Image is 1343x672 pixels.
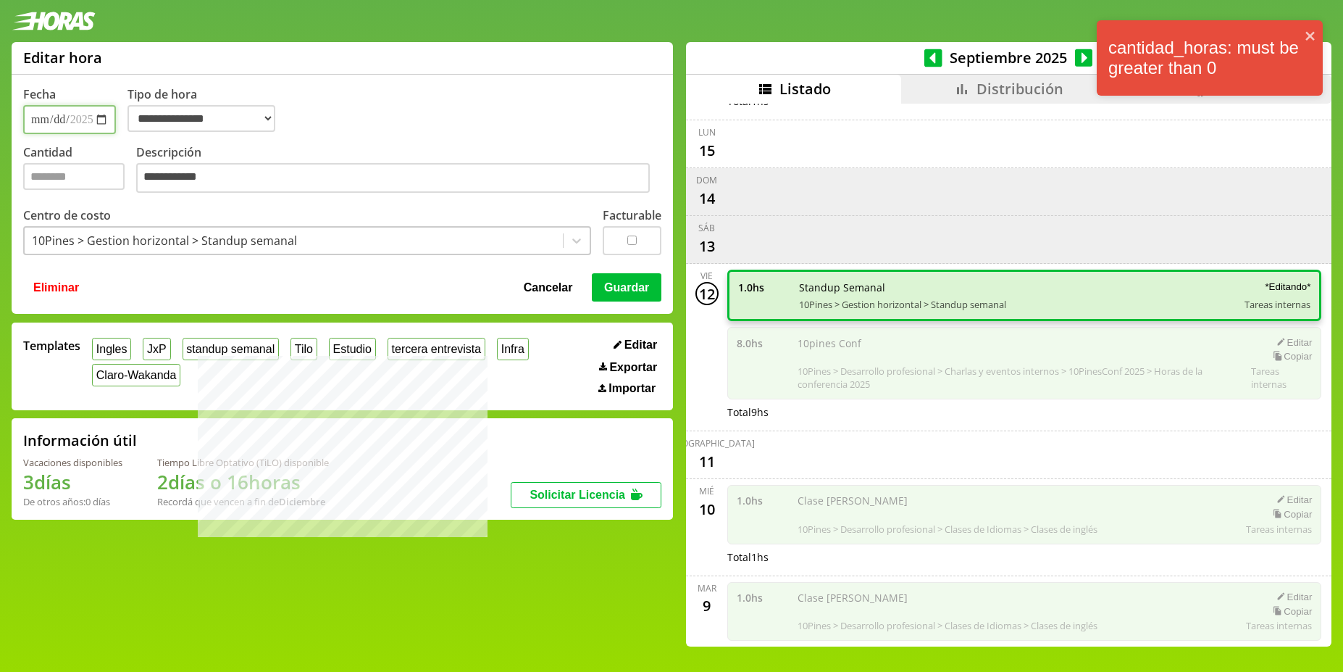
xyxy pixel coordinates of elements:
button: Ingles [92,338,131,360]
h2: Información útil [23,431,137,450]
span: Importar [608,382,656,395]
label: Tipo de hora [127,86,287,134]
button: Estudio [329,338,376,360]
div: 13 [695,234,719,257]
div: 14 [695,186,719,210]
button: close [1305,26,1317,46]
div: De otros años: 0 días [23,495,122,508]
div: Recordá que vencen a fin de [157,495,329,508]
input: Cantidad [23,163,125,190]
button: standup semanal [183,338,279,360]
button: Tilo [290,338,317,360]
label: Cantidad [23,144,136,197]
label: Fecha [23,86,56,102]
button: Claro-Wakanda [92,364,180,386]
div: mar [698,582,716,594]
div: 9 [695,594,719,618]
div: [DEMOGRAPHIC_DATA] [659,437,755,449]
h1: Editar hora [23,48,102,67]
span: Editar [624,339,657,352]
span: Solicitar Licencia [530,489,625,501]
textarea: Descripción [136,163,650,194]
span: Septiembre 2025 [942,48,1075,67]
button: JxP [143,338,170,360]
div: 11 [695,449,719,473]
span: Exportar [609,361,657,374]
h1: 2 días o 16 horas [157,469,329,495]
button: Cancelar [519,273,577,301]
h1: 3 días [23,469,122,495]
div: 15 [695,138,719,162]
div: lun [698,126,716,138]
div: cantidad_horas: must be greater than 0 [1103,26,1305,90]
div: Total 1 hs [727,550,1322,564]
button: Solicitar Licencia [511,482,661,508]
div: vie [700,270,713,282]
div: 10 [695,497,719,520]
div: scrollable content [686,104,1331,645]
div: 10Pines > Gestion horizontal > Standup semanal [32,233,297,249]
button: Editar [609,338,661,352]
label: Descripción [136,144,661,197]
div: Total 9 hs [727,405,1322,419]
span: Distribución [976,79,1063,99]
button: tercera entrevista [388,338,485,360]
b: Diciembre [279,495,325,508]
div: sáb [698,222,715,234]
select: Tipo de hora [127,105,275,132]
label: Centro de costo [23,207,111,223]
button: Eliminar [29,273,83,301]
button: Infra [497,338,529,360]
span: Listado [779,79,831,99]
img: logotipo [12,12,96,30]
span: Templates [23,338,80,354]
label: Facturable [603,207,661,223]
div: Tiempo Libre Optativo (TiLO) disponible [157,456,329,469]
div: mié [699,485,714,497]
div: dom [696,174,717,186]
button: Guardar [592,273,661,301]
div: Vacaciones disponibles [23,456,122,469]
div: 12 [695,282,719,305]
button: Exportar [595,360,661,375]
